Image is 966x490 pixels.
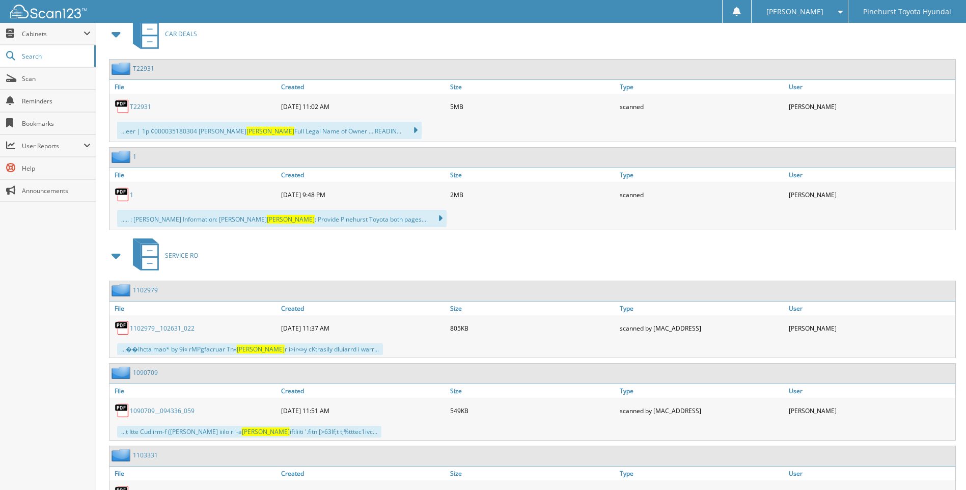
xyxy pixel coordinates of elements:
[448,168,617,182] a: Size
[133,152,136,161] a: 1
[617,96,786,117] div: scanned
[127,235,198,276] a: SERVICE RO
[109,384,279,398] a: File
[133,286,158,294] a: 1102979
[112,449,133,461] img: folder2.png
[117,426,381,438] div: ...t Itte Cudiirm-f ([PERSON_NAME] iiilo ri -a iftliiti '.fitn [>63lf;t t;%tttec1ivc...
[448,318,617,338] div: 805KB
[115,320,130,336] img: PDF.png
[242,427,290,436] span: [PERSON_NAME]
[115,99,130,114] img: PDF.png
[22,52,89,61] span: Search
[448,400,617,421] div: 549KB
[786,302,955,315] a: User
[279,467,448,480] a: Created
[130,190,133,199] a: 1
[617,384,786,398] a: Type
[109,467,279,480] a: File
[617,467,786,480] a: Type
[10,5,87,18] img: scan123-logo-white.svg
[130,102,151,111] a: T22931
[617,168,786,182] a: Type
[22,164,91,173] span: Help
[112,150,133,163] img: folder2.png
[279,96,448,117] div: [DATE] 11:02 AM
[133,368,158,377] a: 1090709
[22,74,91,83] span: Scan
[109,302,279,315] a: File
[915,441,966,490] iframe: Chat Widget
[112,366,133,379] img: folder2.png
[112,284,133,296] img: folder2.png
[115,403,130,418] img: PDF.png
[237,345,285,353] span: [PERSON_NAME]
[127,14,197,54] a: CAR DEALS
[786,467,955,480] a: User
[279,400,448,421] div: [DATE] 11:51 AM
[22,186,91,195] span: Announcements
[617,302,786,315] a: Type
[22,142,84,150] span: User Reports
[115,187,130,202] img: PDF.png
[786,168,955,182] a: User
[279,384,448,398] a: Created
[786,318,955,338] div: [PERSON_NAME]
[448,384,617,398] a: Size
[617,400,786,421] div: scanned by [MAC_ADDRESS]
[130,406,195,415] a: 1090709__094336_059
[133,64,154,73] a: T22931
[279,318,448,338] div: [DATE] 11:37 AM
[109,168,279,182] a: File
[117,122,422,139] div: ...eer | 1p ¢000035180304 [PERSON_NAME] Full Legal Name of Owner ... READIN...
[22,97,91,105] span: Reminders
[112,62,133,75] img: folder2.png
[617,80,786,94] a: Type
[133,451,158,459] a: 1103331
[766,9,823,15] span: [PERSON_NAME]
[246,127,294,135] span: [PERSON_NAME]
[617,318,786,338] div: scanned by [MAC_ADDRESS]
[22,119,91,128] span: Bookmarks
[786,96,955,117] div: [PERSON_NAME]
[448,184,617,205] div: 2MB
[117,210,447,227] div: ..... : [PERSON_NAME] Information: [PERSON_NAME] : Provide Pinehurst Toyota both pages...
[279,168,448,182] a: Created
[109,80,279,94] a: File
[448,96,617,117] div: 5MB
[279,302,448,315] a: Created
[448,467,617,480] a: Size
[786,80,955,94] a: User
[786,400,955,421] div: [PERSON_NAME]
[267,215,315,224] span: [PERSON_NAME]
[22,30,84,38] span: Cabinets
[863,9,951,15] span: Pinehurst Toyota Hyundai
[279,184,448,205] div: [DATE] 9:48 PM
[786,384,955,398] a: User
[165,30,197,38] span: CAR DEALS
[786,184,955,205] div: [PERSON_NAME]
[448,80,617,94] a: Size
[448,302,617,315] a: Size
[617,184,786,205] div: scanned
[130,324,195,333] a: 1102979__102631_022
[279,80,448,94] a: Created
[117,343,383,355] div: ...��Ihcta mao* by 9i« rMPgfacruar Tn« r i>ir«»y cKtrasily dluiarrd i warr...
[165,251,198,260] span: SERVICE RO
